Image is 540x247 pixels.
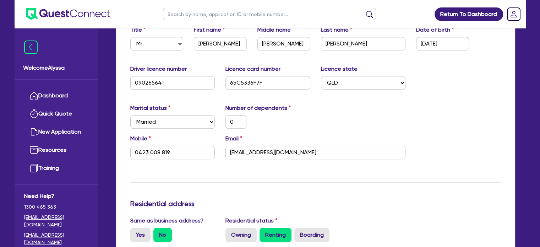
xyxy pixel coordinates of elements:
a: Dashboard [24,87,88,105]
label: Email [225,134,242,143]
label: Same as business address? [130,216,203,225]
span: Welcome Alyssa [23,64,89,72]
a: Return To Dashboard [435,7,503,21]
label: Last name [321,26,352,34]
img: resources [30,146,38,154]
h3: Residential address [130,199,501,208]
img: quest-connect-logo-blue [26,8,110,20]
label: First name [194,26,225,34]
label: Residential status [225,216,277,225]
img: quick-quote [30,109,38,118]
img: new-application [30,128,38,136]
a: Quick Quote [24,105,88,123]
span: 1300 465 363 [24,203,88,211]
label: No [153,228,172,242]
a: [EMAIL_ADDRESS][DOMAIN_NAME] [24,231,88,246]
span: Need Help? [24,192,88,200]
label: Yes [130,228,151,242]
input: Search by name, application ID or mobile number... [163,8,376,20]
img: training [30,164,38,172]
a: [EMAIL_ADDRESS][DOMAIN_NAME] [24,214,88,229]
a: New Application [24,123,88,141]
label: Boarding [294,228,329,242]
a: Resources [24,141,88,159]
label: Middle name [257,26,291,34]
label: Number of dependents [225,104,291,112]
label: Date of birth [416,26,454,34]
a: Dropdown toggle [504,5,523,23]
a: Training [24,159,88,177]
label: Owning [225,228,257,242]
label: Title [130,26,146,34]
label: Licence card number [225,65,280,73]
label: Renting [260,228,291,242]
label: Driver licence number [130,65,187,73]
input: DD / MM / YYYY [416,37,469,50]
label: Mobile [130,134,151,143]
label: Licence state [321,65,358,73]
label: Marital status [130,104,170,112]
img: icon-menu-close [24,41,38,54]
